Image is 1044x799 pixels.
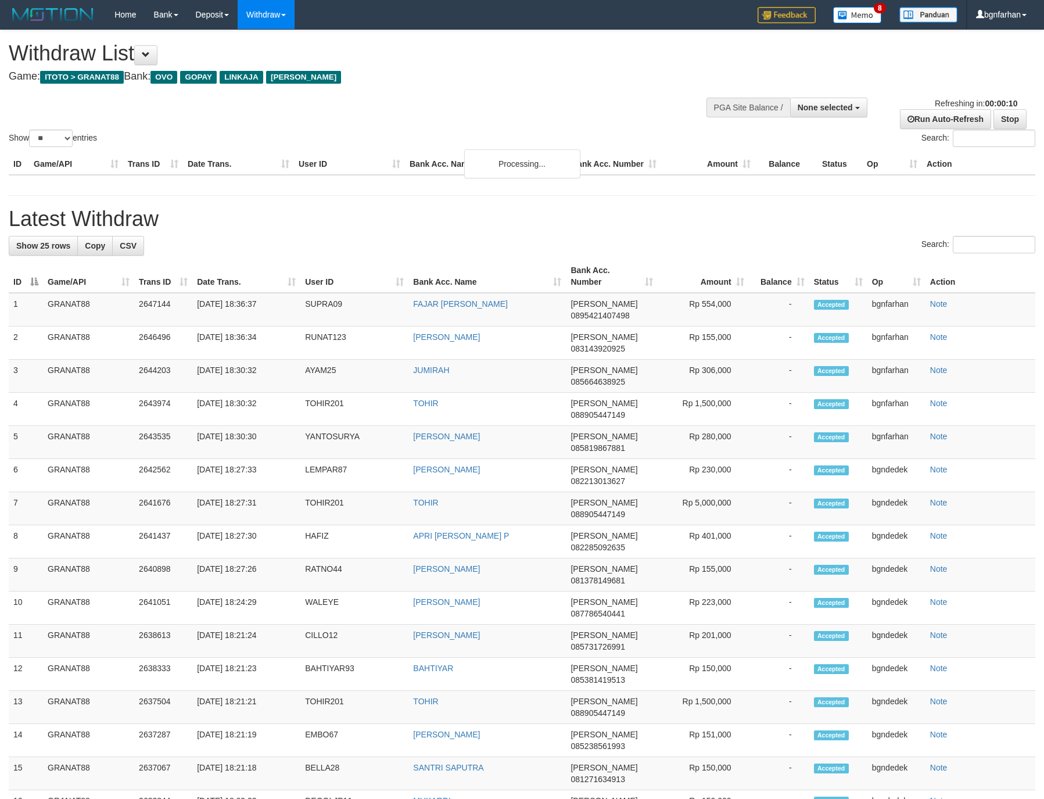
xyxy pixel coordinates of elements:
td: 2 [9,327,43,360]
td: GRANAT88 [43,492,134,525]
td: Rp 150,000 [658,658,749,691]
td: 2643535 [134,426,192,459]
span: [PERSON_NAME] [571,498,637,507]
td: Rp 155,000 [658,558,749,592]
label: Search: [921,236,1035,253]
td: [DATE] 18:27:26 [192,558,300,592]
td: - [749,724,809,757]
th: ID [9,153,29,175]
span: LINKAJA [220,71,263,84]
a: [PERSON_NAME] [413,564,480,574]
span: [PERSON_NAME] [571,465,637,474]
td: 4 [9,393,43,426]
img: Feedback.jpg [758,7,816,23]
td: bgnfarhan [867,327,925,360]
td: 6 [9,459,43,492]
a: [PERSON_NAME] [413,332,480,342]
span: Copy 085664638925 to clipboard [571,377,625,386]
span: Copy 0895421407498 to clipboard [571,311,629,320]
select: Showentries [29,130,73,147]
td: Rp 5,000,000 [658,492,749,525]
td: 13 [9,691,43,724]
span: OVO [150,71,177,84]
label: Show entries [9,130,97,147]
td: 2643974 [134,393,192,426]
a: Note [930,697,948,706]
td: 7 [9,492,43,525]
span: None selected [798,103,853,112]
td: 2638613 [134,625,192,658]
div: Processing... [464,149,580,178]
td: - [749,492,809,525]
td: GRANAT88 [43,691,134,724]
td: [DATE] 18:36:34 [192,327,300,360]
td: YANTOSURYA [300,426,408,459]
span: [PERSON_NAME] [571,697,637,706]
strong: 00:00:10 [985,99,1017,108]
th: Date Trans.: activate to sort column ascending [192,260,300,293]
td: TOHIR201 [300,691,408,724]
td: bgndedek [867,658,925,691]
td: Rp 151,000 [658,724,749,757]
span: Copy 085731726991 to clipboard [571,642,625,651]
span: Copy 082285092635 to clipboard [571,543,625,552]
th: Status: activate to sort column ascending [809,260,867,293]
a: Note [930,366,948,375]
td: AYAM25 [300,360,408,393]
a: JUMIRAH [413,366,449,375]
td: 2641676 [134,492,192,525]
td: 3 [9,360,43,393]
td: Rp 155,000 [658,327,749,360]
td: EMBO67 [300,724,408,757]
td: RUNAT123 [300,327,408,360]
span: [PERSON_NAME] [571,730,637,739]
td: Rp 1,500,000 [658,393,749,426]
td: 9 [9,558,43,592]
td: GRANAT88 [43,293,134,327]
th: Op [862,153,922,175]
span: Accepted [814,499,849,508]
span: [PERSON_NAME] [571,597,637,607]
th: Bank Acc. Name [405,153,567,175]
td: [DATE] 18:21:21 [192,691,300,724]
span: Copy [85,241,105,250]
td: - [749,757,809,790]
td: Rp 150,000 [658,757,749,790]
td: bgndedek [867,691,925,724]
a: Copy [77,236,113,256]
span: Copy 081271634913 to clipboard [571,775,625,784]
td: [DATE] 18:24:29 [192,592,300,625]
td: 2637504 [134,691,192,724]
td: - [749,592,809,625]
td: GRANAT88 [43,625,134,658]
a: Note [930,498,948,507]
th: User ID: activate to sort column ascending [300,260,408,293]
span: ITOTO > GRANAT88 [40,71,124,84]
a: Note [930,399,948,408]
td: - [749,360,809,393]
td: Rp 1,500,000 [658,691,749,724]
td: bgndedek [867,724,925,757]
span: [PERSON_NAME] [571,564,637,574]
a: Show 25 rows [9,236,78,256]
a: [PERSON_NAME] [413,630,480,640]
th: Action [925,260,1035,293]
img: MOTION_logo.png [9,6,97,23]
span: Accepted [814,432,849,442]
th: Status [817,153,862,175]
td: GRANAT88 [43,658,134,691]
td: BELLA28 [300,757,408,790]
td: RATNO44 [300,558,408,592]
span: Accepted [814,399,849,409]
td: [DATE] 18:21:18 [192,757,300,790]
td: - [749,525,809,558]
td: 2641051 [134,592,192,625]
td: CILLO12 [300,625,408,658]
span: [PERSON_NAME] [571,366,637,375]
td: [DATE] 18:27:31 [192,492,300,525]
th: Amount: activate to sort column ascending [658,260,749,293]
td: bgndedek [867,525,925,558]
td: [DATE] 18:30:32 [192,360,300,393]
td: 1 [9,293,43,327]
td: BAHTIYAR93 [300,658,408,691]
